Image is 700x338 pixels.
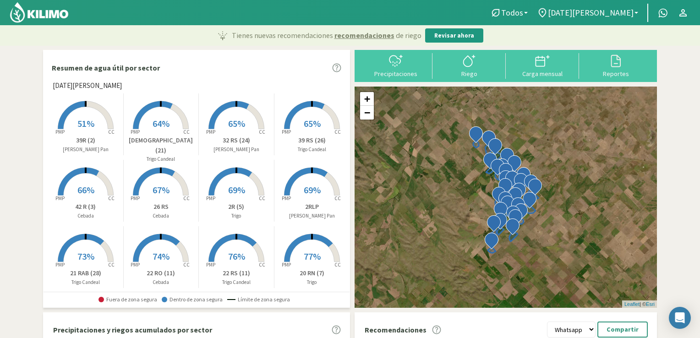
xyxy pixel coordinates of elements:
p: 42 R (3) [48,202,123,212]
a: Esri [646,301,655,307]
span: recomendaciones [334,30,394,41]
p: Trigo [199,212,274,220]
p: Trigo Candeal [124,155,199,163]
p: Cebada [124,278,199,286]
button: Carga mensual [506,53,579,77]
p: 39R (2) [48,136,123,145]
p: Tienes nuevas recomendaciones [232,30,421,41]
button: Compartir [597,322,648,338]
span: 66% [77,184,94,196]
tspan: PMP [55,129,65,135]
span: 74% [153,251,170,262]
p: Trigo Candeal [199,278,274,286]
tspan: PMP [55,195,65,202]
tspan: CC [259,195,265,202]
div: Reportes [582,71,650,77]
p: Precipitaciones y riegos acumulados por sector [53,324,212,335]
div: Riego [435,71,503,77]
tspan: PMP [131,262,140,268]
tspan: CC [108,129,115,135]
tspan: CC [334,129,341,135]
span: [DATE][PERSON_NAME] [53,81,122,91]
span: 73% [77,251,94,262]
p: Cebada [124,212,199,220]
p: Trigo [274,278,350,286]
p: Resumen de agua útil por sector [52,62,160,73]
p: Trigo Candeal [274,146,350,153]
span: Fuera de zona segura [98,296,157,303]
p: Recomendaciones [365,324,427,335]
tspan: CC [334,195,341,202]
tspan: CC [108,195,115,202]
tspan: PMP [282,195,291,202]
span: 64% [153,118,170,129]
a: Zoom out [360,106,374,120]
p: 2RLP [274,202,350,212]
p: 32 RS (24) [199,136,274,145]
p: Revisar ahora [434,31,474,40]
tspan: PMP [282,129,291,135]
span: 69% [304,184,321,196]
tspan: CC [334,262,341,268]
span: [DATE][PERSON_NAME] [548,8,634,17]
span: de riego [396,30,421,41]
div: Carga mensual [509,71,576,77]
p: 2R (5) [199,202,274,212]
p: [PERSON_NAME] Pan [199,146,274,153]
tspan: PMP [206,262,215,268]
p: 20 RN (7) [274,268,350,278]
tspan: PMP [206,195,215,202]
span: Dentro de zona segura [162,296,223,303]
tspan: CC [184,262,190,268]
tspan: CC [259,262,265,268]
span: 69% [228,184,245,196]
tspan: PMP [55,262,65,268]
button: Precipitaciones [359,53,432,77]
span: 51% [77,118,94,129]
div: | © [622,300,657,308]
p: Trigo Candeal [48,278,123,286]
img: Kilimo [9,1,69,23]
tspan: CC [184,129,190,135]
button: Revisar ahora [425,28,483,43]
tspan: PMP [131,129,140,135]
tspan: CC [259,129,265,135]
button: Reportes [579,53,652,77]
div: Precipitaciones [362,71,430,77]
tspan: PMP [131,195,140,202]
p: 21 RAB (28) [48,268,123,278]
p: 22 RO (11) [124,268,199,278]
span: Todos [501,8,523,17]
span: 65% [228,118,245,129]
span: 77% [304,251,321,262]
tspan: PMP [206,129,215,135]
span: 65% [304,118,321,129]
p: [DEMOGRAPHIC_DATA] (21) [124,136,199,155]
div: Open Intercom Messenger [669,307,691,329]
p: Compartir [607,324,639,335]
span: 76% [228,251,245,262]
span: 67% [153,184,170,196]
p: 26 RS [124,202,199,212]
p: Cebada [48,212,123,220]
p: 22 RS (11) [199,268,274,278]
tspan: CC [184,195,190,202]
p: [PERSON_NAME] Pan [48,146,123,153]
p: [PERSON_NAME] Pan [274,212,350,220]
a: Zoom in [360,92,374,106]
p: 39 RS (26) [274,136,350,145]
span: Límite de zona segura [227,296,290,303]
tspan: PMP [282,262,291,268]
button: Riego [432,53,506,77]
a: Leaflet [624,301,640,307]
tspan: CC [108,262,115,268]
